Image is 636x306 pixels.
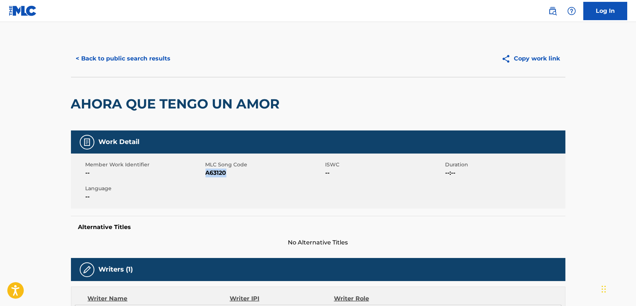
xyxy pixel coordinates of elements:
[99,138,140,146] h5: Work Detail
[9,5,37,16] img: MLC Logo
[86,185,204,192] span: Language
[567,7,576,15] img: help
[599,271,636,306] iframe: Chat Widget
[88,294,230,303] div: Writer Name
[71,238,565,247] span: No Alternative Titles
[86,169,204,177] span: --
[206,161,324,169] span: MLC Song Code
[206,169,324,177] span: A63120
[501,54,514,63] img: Copy work link
[445,161,564,169] span: Duration
[99,265,133,274] h5: Writers (1)
[564,4,579,18] div: Help
[83,265,91,274] img: Writers
[583,2,627,20] a: Log In
[325,161,444,169] span: ISWC
[496,49,565,68] button: Copy work link
[334,294,429,303] div: Writer Role
[71,49,176,68] button: < Back to public search results
[83,138,91,147] img: Work Detail
[445,169,564,177] span: --:--
[78,224,558,231] h5: Alternative Titles
[86,161,204,169] span: Member Work Identifier
[548,7,557,15] img: search
[545,4,560,18] a: Public Search
[71,96,283,112] h2: AHORA QUE TENGO UN AMOR
[602,278,606,300] div: Drag
[325,169,444,177] span: --
[230,294,334,303] div: Writer IPI
[86,192,204,201] span: --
